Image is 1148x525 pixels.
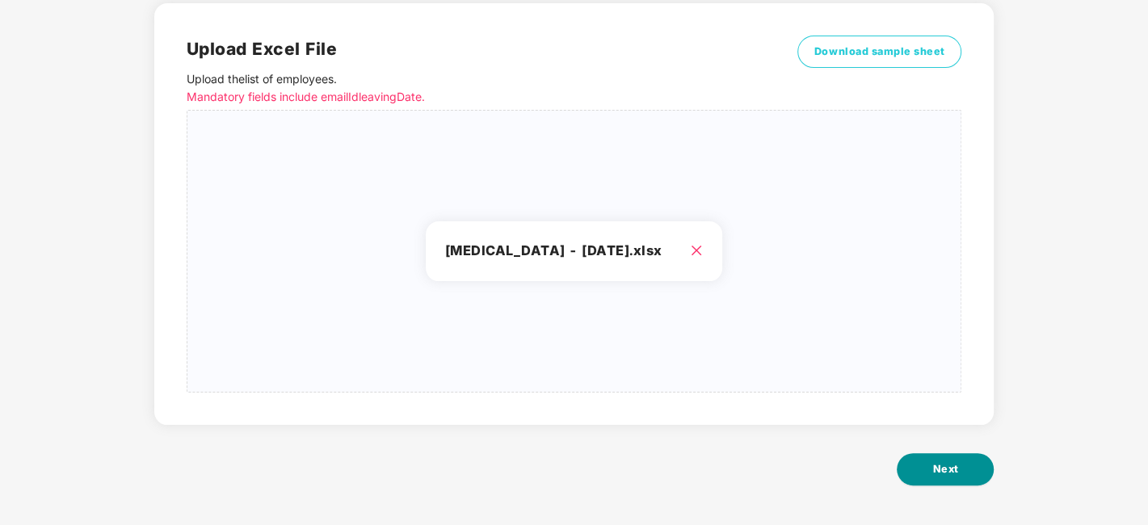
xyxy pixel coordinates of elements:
[897,453,994,485] button: Next
[797,36,962,68] button: Download sample sheet
[187,70,768,106] p: Upload the list of employees .
[187,111,961,392] span: [MEDICAL_DATA] - [DATE].xlsx close
[814,44,945,60] span: Download sample sheet
[187,36,768,62] h2: Upload Excel File
[690,244,703,257] span: close
[932,461,958,477] span: Next
[445,241,704,262] h3: [MEDICAL_DATA] - [DATE].xlsx
[187,88,768,106] p: Mandatory fields include emailId leavingDate.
